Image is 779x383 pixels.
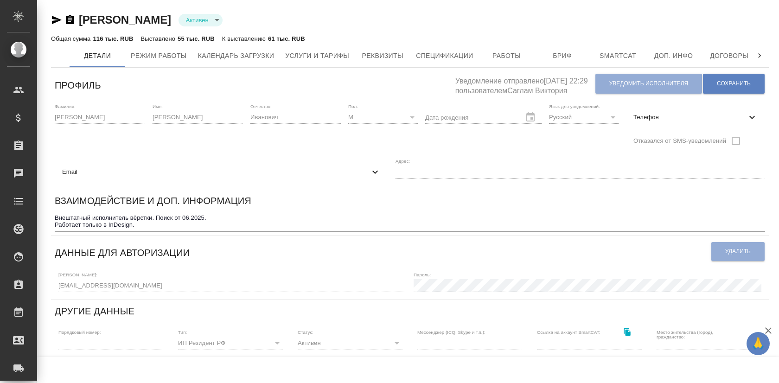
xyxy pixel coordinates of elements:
[537,330,600,335] label: Ссылка на аккаунт SmartCAT:
[178,35,215,42] p: 55 тыс. RUB
[285,50,349,62] span: Услуги и тарифы
[360,50,405,62] span: Реквизиты
[298,330,313,335] label: Статус:
[58,272,97,277] label: [PERSON_NAME]:
[55,193,251,208] h6: Взаимодействие и доп. информация
[618,322,637,341] button: Скопировать ссылку
[55,304,134,319] h6: Другие данные
[55,162,388,182] div: Email
[626,107,765,128] div: Телефон
[183,16,211,24] button: Активен
[58,330,101,335] label: Порядковый номер:
[51,35,93,42] p: Общая сумма
[64,14,76,26] button: Скопировать ссылку
[747,332,770,355] button: 🙏
[79,13,171,26] a: [PERSON_NAME]
[178,337,283,350] div: ИП Резидент РФ
[198,50,275,62] span: Календарь загрузки
[153,104,163,109] label: Имя:
[417,330,485,335] label: Мессенджер (ICQ, Skype и т.п.):
[485,50,529,62] span: Работы
[633,113,747,122] span: Телефон
[55,78,101,93] h6: Профиль
[396,159,410,163] label: Адрес:
[717,80,751,88] span: Сохранить
[51,14,62,26] button: Скопировать ссылку для ЯМессенджера
[55,245,190,260] h6: Данные для авторизации
[62,167,370,177] span: Email
[131,50,187,62] span: Режим работы
[750,334,766,353] span: 🙏
[348,104,358,109] label: Пол:
[651,50,696,62] span: Доп. инфо
[141,35,178,42] p: Выставлено
[222,35,268,42] p: К выставлению
[549,111,619,124] div: Русский
[178,330,187,335] label: Тип:
[549,104,600,109] label: Язык для уведомлений:
[596,50,640,62] span: Smartcat
[298,337,402,350] div: Активен
[707,50,752,62] span: Договоры
[179,14,223,26] div: Активен
[416,50,473,62] span: Спецификации
[657,330,735,339] label: Место жительства (город), гражданство:
[75,50,120,62] span: Детали
[55,214,765,229] textarea: Внештатный исполнитель вёрстки. Поиск от 06.2025. Работает только в InDesign.
[455,71,595,96] h5: Уведомление отправлено [DATE] 22:29 пользователем Саглам Виктория
[703,74,765,94] button: Сохранить
[55,104,76,109] label: Фамилия:
[348,111,418,124] div: М
[540,50,585,62] span: Бриф
[93,35,133,42] p: 116 тыс. RUB
[268,35,305,42] p: 61 тыс. RUB
[250,104,272,109] label: Отчество:
[633,136,726,146] span: Отказался от SMS-уведомлений
[414,272,431,277] label: Пароль:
